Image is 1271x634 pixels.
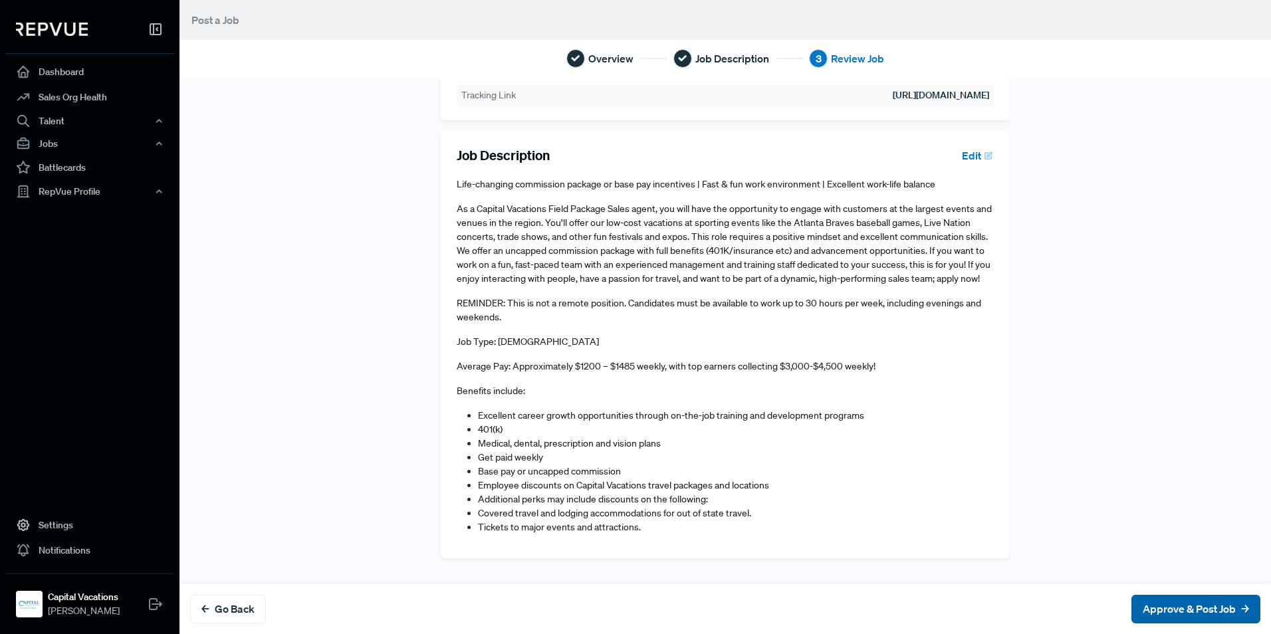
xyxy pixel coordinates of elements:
[190,595,266,623] button: Go Back
[478,451,543,463] span: Get paid weekly
[5,59,174,84] a: Dashboard
[588,51,634,66] span: Overview
[191,13,239,27] span: Post a Job
[5,512,174,538] a: Settings
[478,521,641,533] span: Tickets to major events and attractions.
[478,423,503,435] span: 401(k)
[5,574,174,623] a: Capital VacationsCapital Vacations[PERSON_NAME]
[461,88,593,103] th: Tracking Link
[478,507,751,519] span: Covered travel and lodging accommodations for out of state travel.
[457,203,992,284] span: As a Capital Vacations Field Package Sales agent, you will have the opportunity to engage with cu...
[457,178,935,190] span: Life-changing commission package or base pay incentives | Fast & fun work environment | Excellent...
[16,23,88,36] img: RepVue
[5,110,174,132] button: Talent
[48,604,120,618] span: [PERSON_NAME]
[5,132,174,155] button: Jobs
[457,297,981,323] span: REMINDER: This is not a remote position. Candidates must be available to work up to 30 hours per ...
[593,88,990,103] td: [URL][DOMAIN_NAME]
[478,493,708,505] span: Additional perks may include discounts on the following:
[5,84,174,110] a: Sales Org Health
[5,180,174,203] button: RepVue Profile
[48,590,120,604] strong: Capital Vacations
[809,49,828,68] div: 3
[478,437,661,449] span: Medical, dental, prescription and vision plans
[457,148,550,163] h5: Job Description
[19,593,40,615] img: Capital Vacations
[5,155,174,180] a: Battlecards
[695,51,769,66] span: Job Description
[457,385,525,397] span: Benefits include:
[478,479,769,491] span: Employee discounts on Capital Vacations travel packages and locations
[478,409,864,421] span: Excellent career growth opportunities through on-the-job training and development programs
[831,51,884,66] span: Review Job
[1131,595,1260,623] button: Approve & Post Job
[478,465,621,477] span: Base pay or uncapped commission
[5,538,174,563] a: Notifications
[956,144,994,167] button: Edit
[457,360,875,372] span: Average Pay: Approximately $1200 – $1485 weekly, with top earners collecting $3,000-$4,500 weekly!
[457,336,599,348] span: Job Type: [DEMOGRAPHIC_DATA]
